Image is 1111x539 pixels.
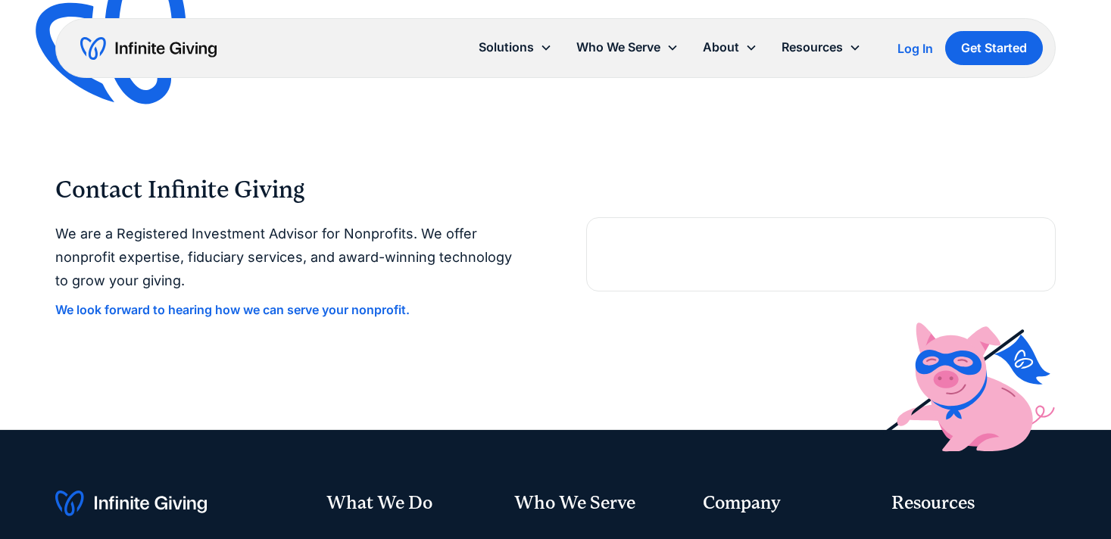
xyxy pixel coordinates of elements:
a: Get Started [945,31,1043,65]
h2: Contact Infinite Giving [55,176,525,204]
a: Log In [897,39,933,58]
p: We are a Registered Investment Advisor for Nonprofits. We offer nonprofit expertise, fiduciary se... [55,223,525,292]
div: Who We Serve [564,31,691,64]
div: Who We Serve [576,37,660,58]
div: Company [703,491,867,516]
div: Resources [769,31,873,64]
div: Solutions [467,31,564,64]
div: Log In [897,42,933,55]
div: Resources [782,37,843,58]
div: Resources [891,491,1056,516]
div: About [703,37,739,58]
a: home [80,36,217,61]
a: We look forward to hearing how we can serve your nonprofit. [55,302,410,317]
div: What We Do [326,491,491,516]
div: Who We Serve [514,491,679,516]
div: About [691,31,769,64]
div: Solutions [479,37,534,58]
